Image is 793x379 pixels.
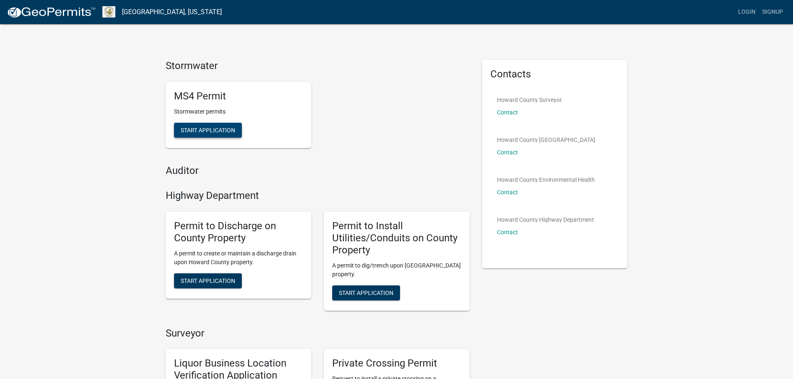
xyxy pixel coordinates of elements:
[174,220,303,244] h5: Permit to Discharge on County Property
[174,90,303,102] h5: MS4 Permit
[497,189,518,196] a: Contact
[497,229,518,235] a: Contact
[166,190,470,202] h4: Highway Department
[166,165,470,177] h4: Auditor
[181,126,235,133] span: Start Application
[332,285,400,300] button: Start Application
[497,149,518,156] a: Contact
[735,4,759,20] a: Login
[181,277,235,284] span: Start Application
[759,4,786,20] a: Signup
[497,177,595,183] p: Howard County Environmental Health
[497,97,562,103] p: Howard County Surveyor
[332,220,461,256] h5: Permit to Install Utilities/Conduits on County Property
[174,107,303,116] p: Stormwater permits
[174,123,242,138] button: Start Application
[497,109,518,116] a: Contact
[102,6,115,17] img: Howard County, Indiana
[332,261,461,279] p: A permit to dig/trench upon [GEOGRAPHIC_DATA] property.
[490,68,619,80] h5: Contacts
[166,60,470,72] h4: Stormwater
[174,249,303,267] p: A permit to create or maintain a discharge drain upon Howard County property.
[174,273,242,288] button: Start Application
[332,357,461,369] h5: Private Crossing Permit
[497,217,594,223] p: Howard County Highway Department
[166,327,470,339] h4: Surveyor
[497,137,595,143] p: Howard County [GEOGRAPHIC_DATA]
[339,289,393,296] span: Start Application
[122,5,222,19] a: [GEOGRAPHIC_DATA], [US_STATE]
